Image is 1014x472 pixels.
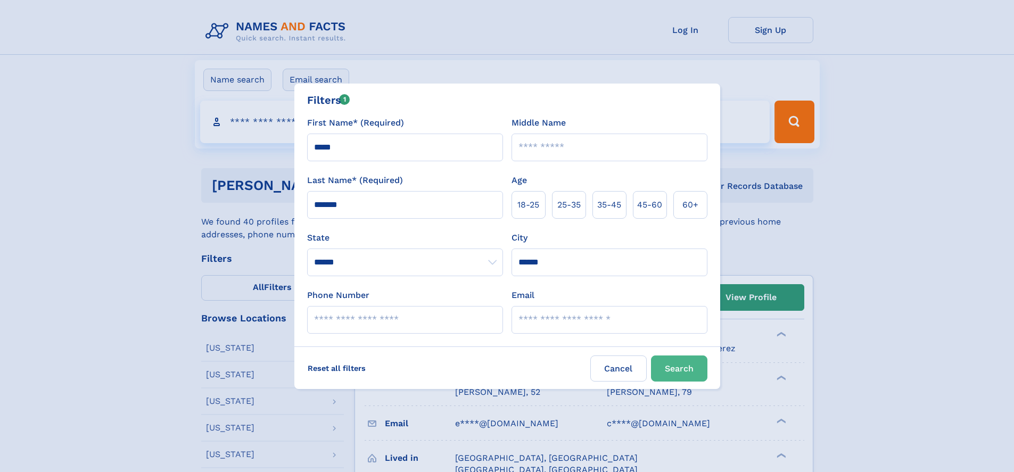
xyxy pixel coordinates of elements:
button: Search [651,355,707,382]
label: Middle Name [512,117,566,129]
span: 25‑35 [557,198,581,211]
label: Last Name* (Required) [307,174,403,187]
label: Email [512,289,534,302]
div: Filters [307,92,350,108]
label: First Name* (Required) [307,117,404,129]
label: City [512,231,527,244]
span: 35‑45 [597,198,621,211]
span: 45‑60 [637,198,662,211]
label: State [307,231,503,244]
label: Cancel [590,355,647,382]
label: Phone Number [307,289,369,302]
label: Reset all filters [301,355,373,381]
label: Age [512,174,527,187]
span: 18‑25 [517,198,539,211]
span: 60+ [682,198,698,211]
